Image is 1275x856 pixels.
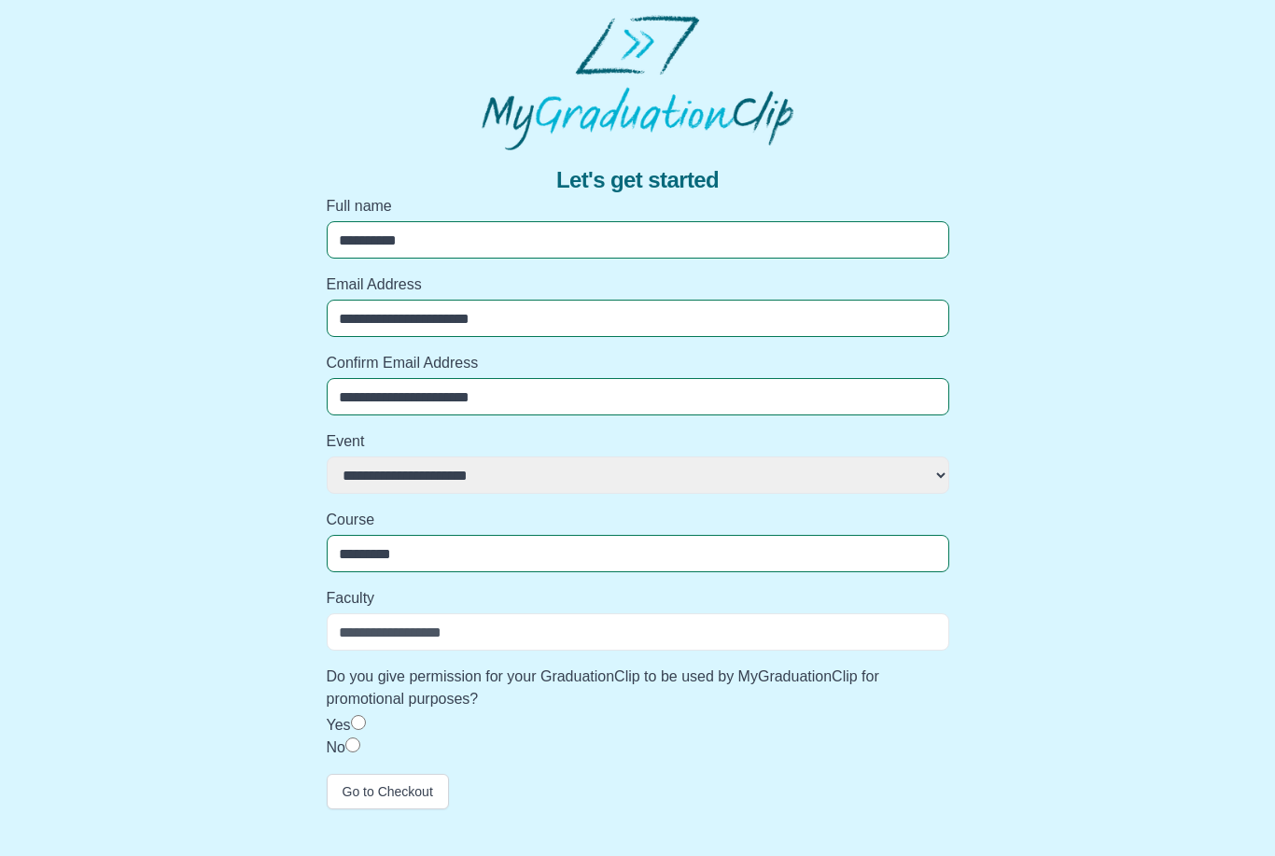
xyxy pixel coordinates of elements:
img: MyGraduationClip [482,15,793,150]
label: Confirm Email Address [327,352,949,374]
label: Faculty [327,587,949,610]
label: Full name [327,195,949,218]
label: Course [327,509,949,531]
label: Yes [327,717,351,733]
label: Email Address [327,274,949,296]
label: Do you give permission for your GraduationClip to be used by MyGraduationClip for promotional pur... [327,666,949,710]
label: Event [327,430,949,453]
button: Go to Checkout [327,774,449,809]
span: Let's get started [556,165,719,195]
label: No [327,739,345,755]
